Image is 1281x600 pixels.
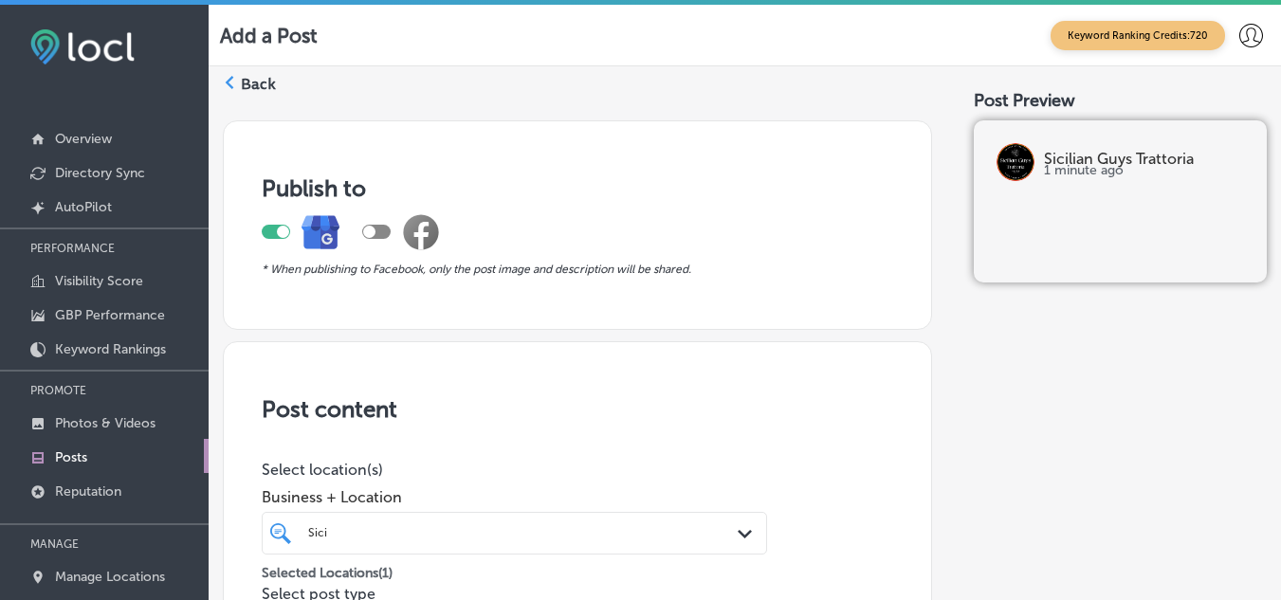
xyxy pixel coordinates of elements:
[55,483,121,500] p: Reputation
[1044,165,1244,176] p: 1 minute ago
[55,341,166,357] p: Keyword Rankings
[1044,154,1244,165] p: Sicilian Guys Trattoria
[55,199,112,215] p: AutoPilot
[220,24,318,47] p: Add a Post
[55,307,165,323] p: GBP Performance
[55,273,143,289] p: Visibility Score
[974,90,1267,111] div: Post Preview
[55,131,112,147] p: Overview
[55,165,145,181] p: Directory Sync
[55,569,165,585] p: Manage Locations
[55,415,156,431] p: Photos & Videos
[55,449,87,465] p: Posts
[262,461,767,479] p: Select location(s)
[262,174,893,202] h3: Publish to
[30,29,135,64] img: fda3e92497d09a02dc62c9cd864e3231.png
[262,395,893,423] h3: Post content
[262,263,691,276] i: * When publishing to Facebook, only the post image and description will be shared.
[262,557,393,581] p: Selected Locations ( 1 )
[997,143,1034,181] img: logo
[262,488,767,506] span: Business + Location
[1051,21,1225,50] span: Keyword Ranking Credits: 720
[241,74,276,95] label: Back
